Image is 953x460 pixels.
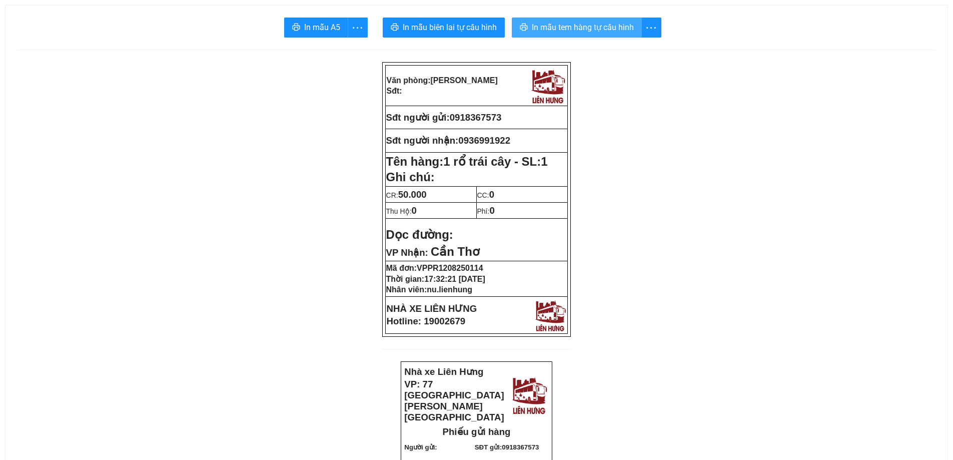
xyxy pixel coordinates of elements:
span: In mẫu A5 [304,21,340,34]
span: 0 [489,205,494,216]
span: 0 [489,189,494,200]
button: more [348,18,368,38]
button: printerIn mẫu A5 [284,18,348,38]
span: 1 [541,155,547,168]
span: VPPR1208250114 [417,264,483,272]
span: 50.000 [398,189,427,200]
span: CC: [477,191,495,199]
strong: Nhân viên: [386,285,472,294]
span: CR: [386,191,427,199]
span: printer [292,23,300,33]
strong: SĐT gửi: [475,443,539,451]
strong: Phiếu gửi hàng [443,426,511,437]
span: more [348,22,367,34]
span: VP Nhận: [386,247,428,258]
span: Ghi chú: [386,170,435,184]
strong: Tên hàng: [386,155,548,168]
span: printer [391,23,399,33]
span: nu.lienhung [427,285,472,294]
strong: NHÀ XE LIÊN HƯNG [387,303,477,314]
span: 17:32:21 [DATE] [424,275,485,283]
img: logo [529,67,567,105]
strong: Nhà xe Liên Hưng [404,366,483,377]
img: logo [533,298,567,332]
span: 1 rổ trái cây - SL: [443,155,547,168]
strong: Sđt người nhận: [386,135,459,146]
span: Cần Thơ [431,245,480,258]
strong: Văn phòng: [387,76,498,85]
span: more [642,22,661,34]
button: printerIn mẫu biên lai tự cấu hình [383,18,505,38]
span: 0 [412,205,417,216]
strong: Dọc đường: [386,228,453,241]
span: 0936991922 [458,135,510,146]
strong: Sđt người gửi: [386,112,450,123]
span: [PERSON_NAME] [431,76,498,85]
span: In mẫu biên lai tự cấu hình [403,21,497,34]
strong: VP: 77 [GEOGRAPHIC_DATA][PERSON_NAME][GEOGRAPHIC_DATA] [404,379,504,422]
img: logo [509,374,549,415]
span: Thu Hộ: [386,207,417,215]
strong: Hotline: 19002679 [387,316,466,326]
strong: Sđt: [387,87,402,95]
button: more [641,18,661,38]
span: 0918367573 [502,443,539,451]
span: printer [520,23,528,33]
span: In mẫu tem hàng tự cấu hình [532,21,634,34]
strong: Người gửi: [404,443,437,451]
button: printerIn mẫu tem hàng tự cấu hình [512,18,642,38]
span: 0918367573 [450,112,502,123]
strong: Thời gian: [386,275,485,283]
span: Phí: [477,207,495,215]
strong: Mã đơn: [386,264,483,272]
